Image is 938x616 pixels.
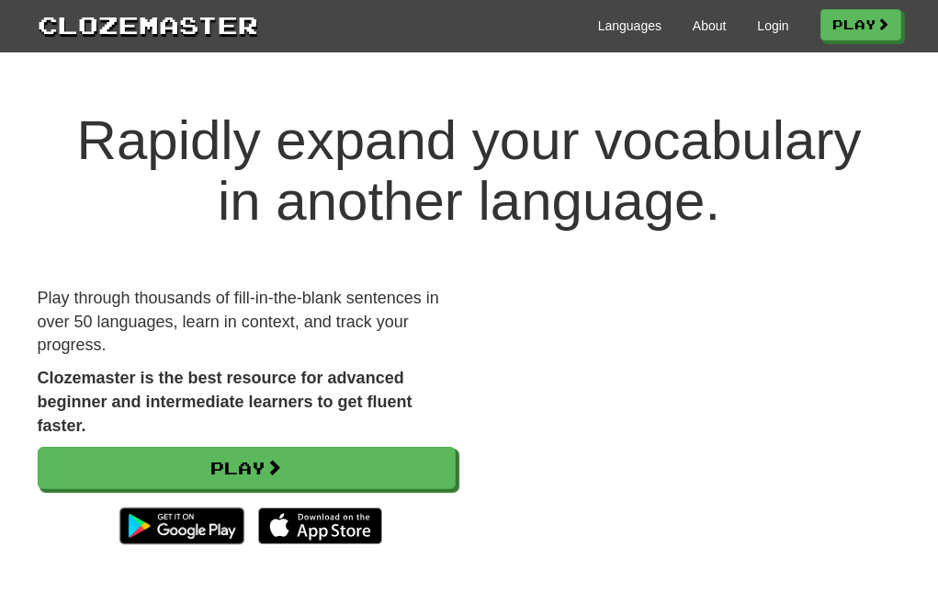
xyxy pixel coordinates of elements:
[820,9,901,40] a: Play
[258,508,382,544] img: Download_on_the_App_Store_Badge_US-UK_135x40-25178aeef6eb6b83b96f5f2d004eda3bffbb37122de64afbaef7...
[38,369,412,434] strong: Clozemaster is the best resource for advanced beginner and intermediate learners to get fluent fa...
[38,447,456,489] a: Play
[38,7,258,41] a: Clozemaster
[38,287,456,358] p: Play through thousands of fill-in-the-blank sentences in over 50 languages, learn in context, and...
[110,498,253,553] img: Get it on Google Play
[598,17,661,35] a: Languages
[757,17,788,35] a: Login
[693,17,727,35] a: About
